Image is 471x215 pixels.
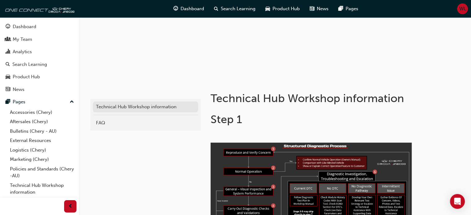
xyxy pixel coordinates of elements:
[3,2,74,15] img: oneconnect
[181,5,204,12] span: Dashboard
[2,59,76,70] a: Search Learning
[7,155,76,164] a: Marketing (Chery)
[265,5,270,13] span: car-icon
[2,21,76,32] a: Dashboard
[7,117,76,127] a: Aftersales (Chery)
[221,5,255,12] span: Search Learning
[68,203,73,210] span: prev-icon
[13,86,24,93] div: News
[2,71,76,83] a: Product Hub
[13,73,40,80] div: Product Hub
[459,5,466,12] span: WL
[93,101,198,112] a: Technical Hub Workshop information
[211,92,414,105] h1: Technical Hub Workshop information
[6,99,10,105] span: pages-icon
[305,2,334,15] a: news-iconNews
[6,37,10,42] span: people-icon
[13,98,25,105] div: Pages
[2,96,76,108] button: Pages
[260,2,305,15] a: car-iconProduct Hub
[2,84,76,95] a: News
[334,2,363,15] a: pages-iconPages
[12,61,47,68] div: Search Learning
[214,5,218,13] span: search-icon
[6,87,10,92] span: news-icon
[209,2,260,15] a: search-iconSearch Learning
[93,118,198,128] a: FAQ
[2,20,76,96] button: DashboardMy TeamAnalyticsSearch LearningProduct HubNews
[7,145,76,155] a: Logistics (Chery)
[2,46,76,58] a: Analytics
[317,5,329,12] span: News
[70,98,74,106] span: up-icon
[168,2,209,15] a: guage-iconDashboard
[7,181,76,197] a: Technical Hub Workshop information
[13,48,32,55] div: Analytics
[450,194,465,209] div: Open Intercom Messenger
[96,103,195,110] div: Technical Hub Workshop information
[13,36,32,43] div: My Team
[7,197,76,207] a: All Pages
[310,5,314,13] span: news-icon
[7,164,76,181] a: Policies and Standards (Chery -AU)
[273,5,300,12] span: Product Hub
[457,3,468,14] button: WL
[7,108,76,117] a: Accessories (Chery)
[173,5,178,13] span: guage-icon
[2,34,76,45] a: My Team
[6,62,10,67] span: search-icon
[6,74,10,80] span: car-icon
[13,23,36,30] div: Dashboard
[211,113,242,126] span: Step 1
[6,49,10,55] span: chart-icon
[7,136,76,145] a: External Resources
[6,24,10,30] span: guage-icon
[7,127,76,136] a: Bulletins (Chery - AU)
[346,5,358,12] span: Pages
[96,119,195,127] div: FAQ
[338,5,343,13] span: pages-icon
